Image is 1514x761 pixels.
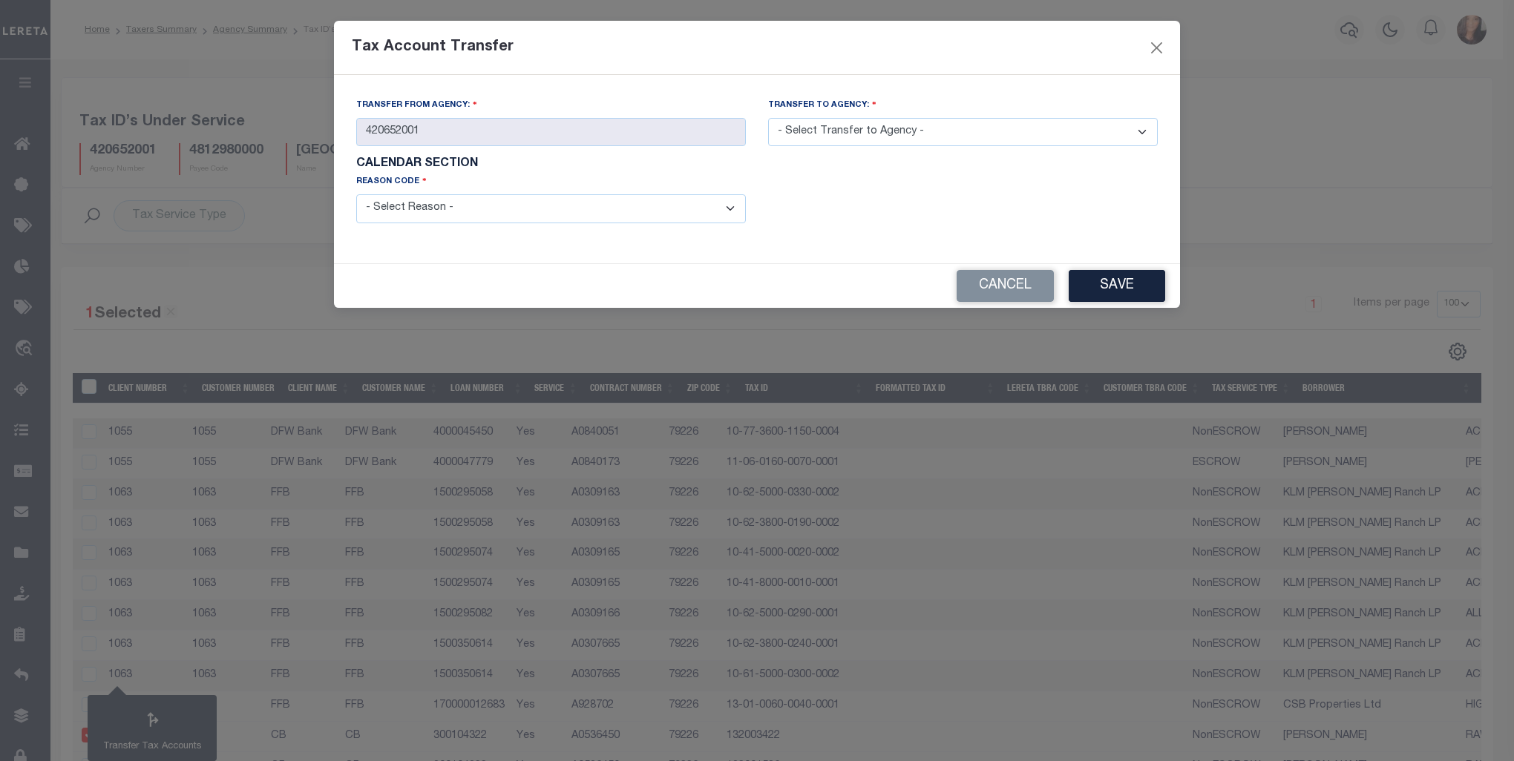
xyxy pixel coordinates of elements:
h6: Calendar Section [356,158,1158,171]
label: Transfer to Agency: [768,98,876,112]
button: Cancel [957,270,1054,302]
button: Save [1069,270,1165,302]
label: Transfer from Agency: [356,98,477,112]
label: Reason Code [356,174,427,188]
